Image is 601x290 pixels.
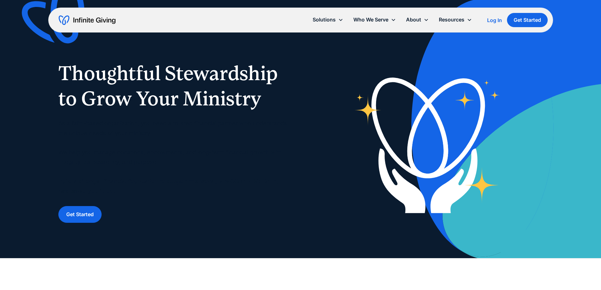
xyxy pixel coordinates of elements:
[58,206,102,223] a: Get Started
[353,15,388,24] div: Who We Serve
[348,62,508,221] img: nonprofit donation platform for faith-based organizations and ministries
[439,15,464,24] div: Resources
[58,178,279,194] strong: Build a stronger financial foundation to support the work [DEMOGRAPHIC_DATA] has called you to do.
[58,119,288,196] p: As a faith-based organization, you need a trusted financial partner who understands the unique ne...
[487,18,502,23] div: Log In
[487,16,502,24] a: Log In
[58,61,288,111] h1: Thoughtful Stewardship to Grow Your Ministry
[507,13,548,27] a: Get Started
[406,15,421,24] div: About
[313,15,336,24] div: Solutions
